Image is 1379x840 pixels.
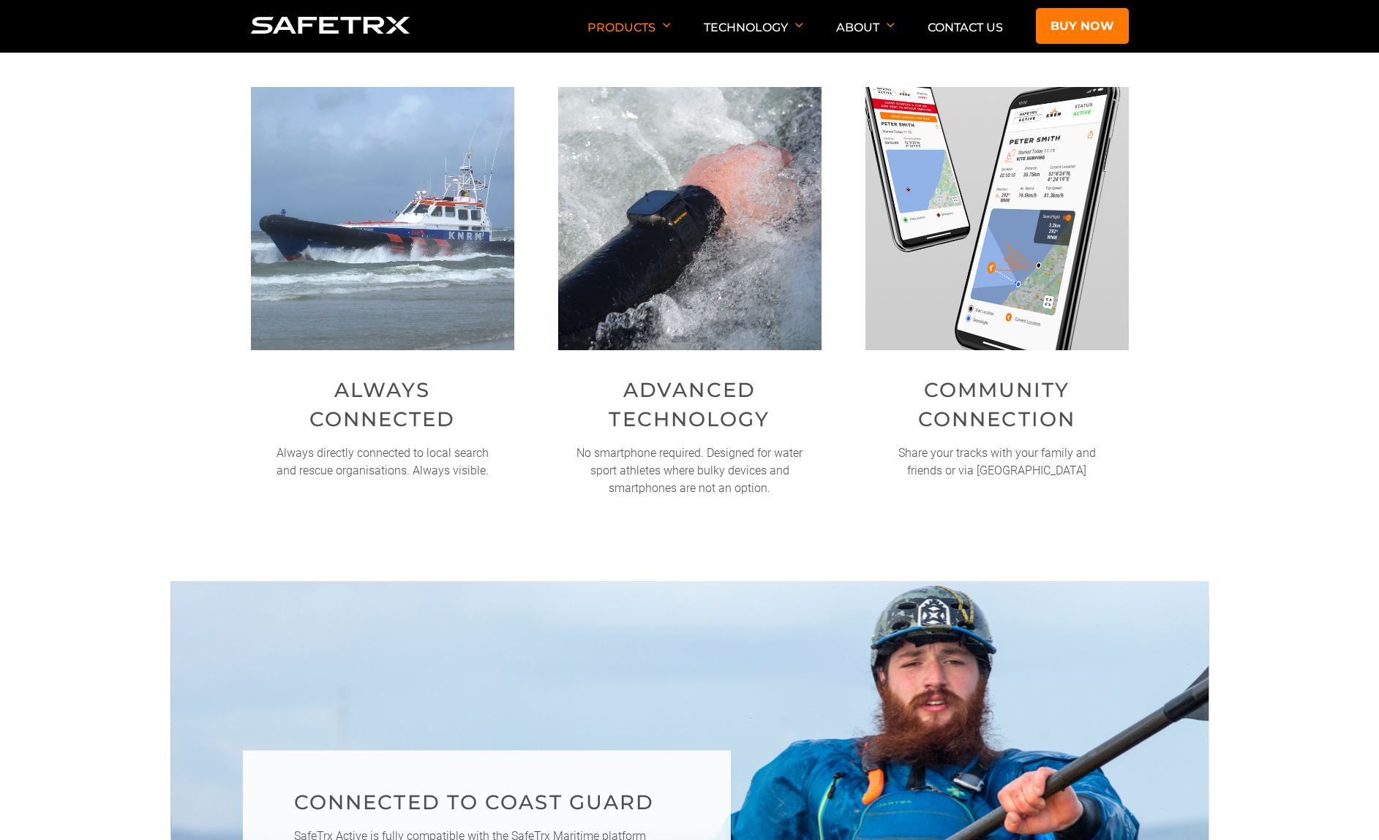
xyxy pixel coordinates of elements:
[887,23,895,28] img: Arrow down icon
[1306,770,1379,840] iframe: Chat Widget
[294,787,654,816] h2: Connected to Coast guard
[894,375,1100,434] h2: COMMUNITY CONNECTION
[251,17,410,34] img: Logo SafeTrx
[279,375,485,434] h2: ALWAYS CONNECTED
[836,20,895,53] p: About
[587,20,671,53] p: Products
[587,375,792,434] h2: ADVANCED TECHNOLOGY
[1036,8,1129,44] a: Buy now
[795,23,803,28] img: Arrow down icon
[704,20,803,53] p: Technology
[928,20,1003,34] a: Contact Us
[576,444,803,497] p: No smartphone required. Designed for water sport athletes where bulky devices and smartphones are...
[884,444,1111,480] p: Share your tracks with your family and friends or via [GEOGRAPHIC_DATA]
[663,23,671,28] img: Arrow down icon
[269,444,496,480] p: Always directly connected to local search and rescue organisations. Always visible.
